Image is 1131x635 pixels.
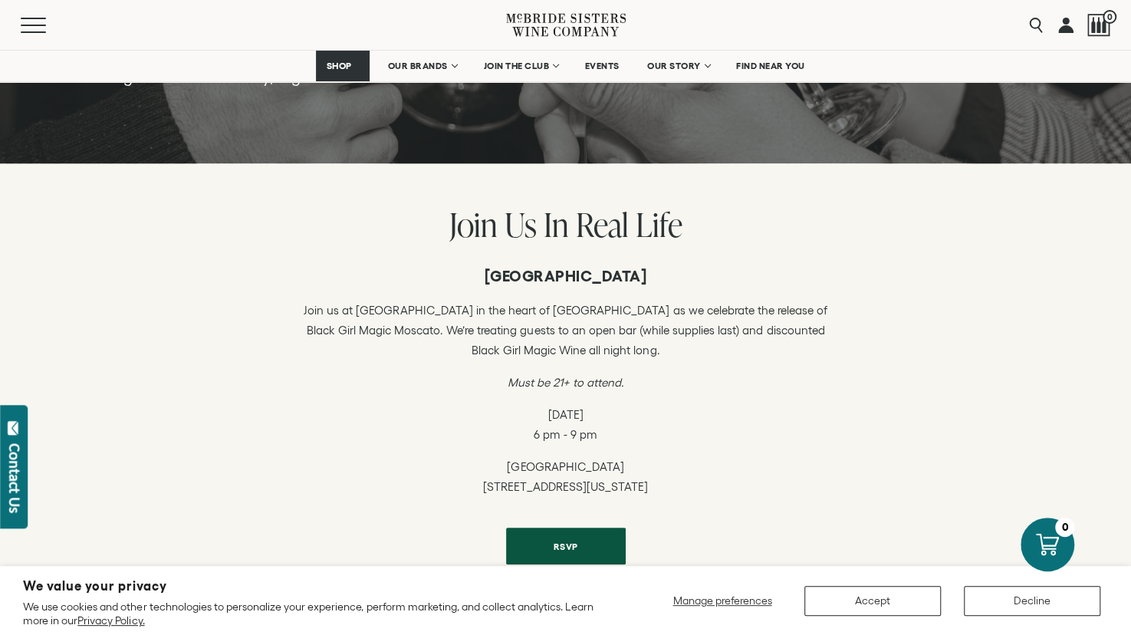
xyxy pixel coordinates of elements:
em: Must be 21+ to attend. [508,376,623,389]
a: OUR BRANDS [377,51,465,81]
a: OUR STORY [637,51,719,81]
span: Us [505,202,537,247]
a: Privacy Policy. [77,614,144,627]
span: SHOP [326,61,352,71]
span: Manage preferences [672,594,771,607]
a: RSVP [506,528,626,564]
button: Manage preferences [663,586,781,616]
span: FIND NEAR YOU [736,61,805,71]
span: OUR BRANDS [387,61,447,71]
span: In [544,202,569,247]
h2: We value your privacy [23,580,609,593]
span: RSVP [527,531,605,561]
p: Join us at [GEOGRAPHIC_DATA] in the heart of [GEOGRAPHIC_DATA] as we celebrate the release of Bla... [301,301,830,360]
button: Accept [804,586,941,616]
span: OUR STORY [647,61,701,71]
span: Join [449,202,498,247]
span: JOIN THE CLUB [483,61,549,71]
a: SHOP [316,51,370,81]
p: [GEOGRAPHIC_DATA] [STREET_ADDRESS][US_STATE] [301,457,830,497]
button: Decline [964,586,1100,616]
span: Real [576,202,629,247]
span: Life [636,202,682,247]
a: FIND NEAR YOU [726,51,815,81]
a: EVENTS [575,51,630,81]
div: 0 [1055,518,1074,537]
h6: [GEOGRAPHIC_DATA] [301,267,830,285]
span: 0 [1103,10,1116,24]
p: We use cookies and other technologies to personalize your experience, perform marketing, and coll... [23,600,609,627]
button: Mobile Menu Trigger [21,18,76,33]
p: [DATE] 6 pm - 9 pm [301,405,830,445]
span: EVENTS [585,61,620,71]
div: Contact Us [7,443,22,513]
a: JOIN THE CLUB [473,51,567,81]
